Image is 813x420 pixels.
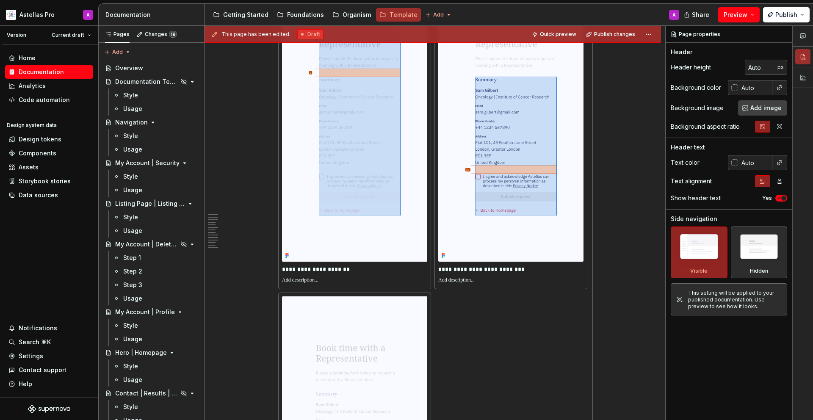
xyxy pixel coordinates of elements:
div: Documentation [19,68,64,76]
div: Storybook stories [19,177,71,185]
div: Pages [105,31,130,38]
button: Add image [738,100,787,116]
div: My Account | Security [115,159,180,167]
span: Draft [307,31,320,38]
div: Style [123,132,138,140]
div: Hidden [750,268,768,274]
button: Publish changes [583,28,639,40]
div: Version [7,32,26,39]
div: Header height [671,63,711,72]
a: Storybook stories [5,174,93,188]
a: Style [110,210,201,224]
span: Add image [750,104,782,112]
a: Style [110,88,201,102]
div: Usage [123,294,142,303]
div: Style [123,91,138,99]
input: Auto [745,60,777,75]
a: Documentation [5,65,93,79]
a: Usage [110,224,201,238]
div: Header [671,48,692,56]
p: px [777,64,784,71]
div: Listing Page | Listing Section [115,199,185,208]
div: Usage [123,227,142,235]
div: Analytics [19,82,46,90]
input: Auto [738,80,772,95]
span: 19 [169,31,177,38]
div: Documentation [105,11,201,19]
div: Style [123,362,138,370]
input: Auto [738,155,772,170]
a: Assets [5,160,93,174]
a: Documentation Template [102,75,201,88]
span: Publish [775,11,797,19]
button: Preview [718,7,760,22]
button: Quick preview [529,28,580,40]
a: Listing Page | Listing Section [102,197,201,210]
div: Style [123,172,138,181]
button: Add [102,46,133,58]
a: Template [376,8,421,22]
a: Usage [110,292,201,305]
a: Navigation [102,116,201,129]
button: Publish [763,7,810,22]
a: Style [110,129,201,143]
div: Step 1 [123,254,141,262]
a: Style [110,359,201,373]
div: Components [19,149,56,157]
div: Documentation Template [115,77,178,86]
div: Help [19,380,32,388]
div: Visible [690,268,708,274]
a: Usage [110,183,201,197]
a: Style [110,170,201,183]
a: Style [110,400,201,414]
div: Page tree [210,6,421,23]
div: Side navigation [671,215,717,223]
div: Code automation [19,96,70,104]
div: Background image [671,104,724,112]
div: Usage [123,376,142,384]
div: This setting will be applied to your published documentation. Use preview to see how it looks. [688,290,782,310]
button: Search ⌘K [5,335,93,349]
a: Usage [110,102,201,116]
div: Organism [343,11,371,19]
a: Style [110,319,201,332]
a: Hero | Homepage [102,346,201,359]
div: Template [390,11,418,19]
div: Usage [123,105,142,113]
div: Header text [671,143,705,152]
div: Settings [19,352,43,360]
div: Navigation [115,118,148,127]
span: Publish changes [594,31,635,38]
div: Assets [19,163,39,171]
div: Changes [145,31,177,38]
svg: Supernova Logo [28,405,70,413]
a: Contact | Results | Rep [102,387,201,400]
div: A [86,11,90,18]
div: Getting Started [223,11,268,19]
div: Step 3 [123,281,142,289]
a: Design tokens [5,133,93,146]
a: Step 1 [110,251,201,265]
a: Settings [5,349,93,363]
div: Show header text [671,194,721,202]
div: Visible [671,227,727,278]
a: Usage [110,373,201,387]
div: Foundations [287,11,324,19]
a: My Account | Profile [102,305,201,319]
a: Foundations [274,8,327,22]
div: Data sources [19,191,58,199]
div: Contact | Results | Rep [115,389,178,398]
div: Design system data [7,122,57,129]
div: Step 2 [123,267,142,276]
span: This page has been edited. [221,31,290,38]
div: Style [123,213,138,221]
button: Contact support [5,363,93,377]
span: Add [112,49,123,55]
div: Background color [671,83,721,92]
div: Design tokens [19,135,61,144]
span: Share [692,11,709,19]
a: Analytics [5,79,93,93]
span: Preview [724,11,747,19]
div: Style [123,403,138,411]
